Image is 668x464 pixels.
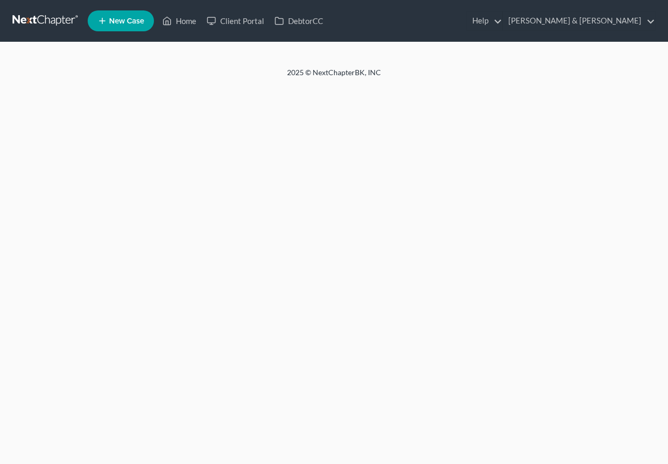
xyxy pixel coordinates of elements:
[467,11,502,30] a: Help
[201,11,269,30] a: Client Portal
[503,11,655,30] a: [PERSON_NAME] & [PERSON_NAME]
[88,10,154,31] new-legal-case-button: New Case
[37,67,631,86] div: 2025 © NextChapterBK, INC
[269,11,328,30] a: DebtorCC
[157,11,201,30] a: Home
